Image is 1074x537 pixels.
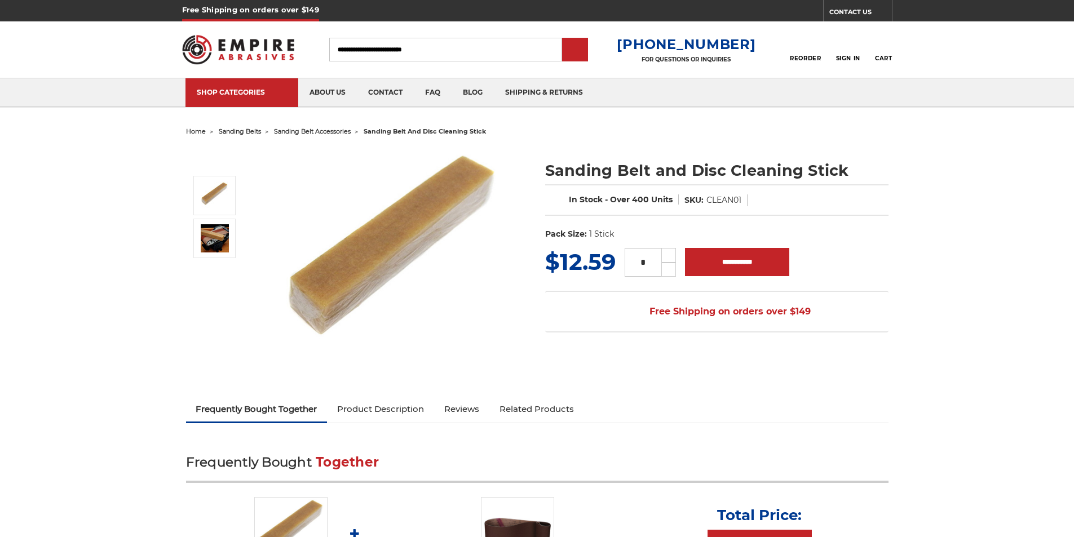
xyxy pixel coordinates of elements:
[327,397,434,421] a: Product Description
[182,28,295,72] img: Empire Abrasives
[545,228,587,240] dt: Pack Size:
[564,39,586,61] input: Submit
[186,397,328,421] a: Frequently Bought Together
[282,148,508,373] img: Sanding Belt and Disc Cleaning Stick
[545,248,616,276] span: $12.59
[186,454,312,470] span: Frequently Bought
[651,194,673,205] span: Units
[298,78,357,107] a: about us
[589,228,614,240] dd: 1 Stick
[452,78,494,107] a: blog
[201,181,229,210] img: Sanding Belt and Disc Cleaning Stick
[201,224,229,252] img: Sanding Belt and Disc Cleaning Stick
[434,397,489,421] a: Reviews
[364,127,486,135] span: sanding belt and disc cleaning stick
[197,88,287,96] div: SHOP CATEGORIES
[617,56,755,63] p: FOR QUESTIONS OR INQUIRIES
[829,6,892,21] a: CONTACT US
[605,194,630,205] span: - Over
[357,78,414,107] a: contact
[569,194,603,205] span: In Stock
[875,55,892,62] span: Cart
[186,127,206,135] a: home
[545,159,889,181] h1: Sanding Belt and Disc Cleaning Stick
[836,55,860,62] span: Sign In
[494,78,594,107] a: shipping & returns
[632,194,649,205] span: 400
[617,36,755,52] a: [PHONE_NUMBER]
[875,37,892,62] a: Cart
[219,127,261,135] a: sanding belts
[790,37,821,61] a: Reorder
[622,300,811,323] span: Free Shipping on orders over $149
[706,194,741,206] dd: CLEAN01
[684,194,704,206] dt: SKU:
[316,454,379,470] span: Together
[790,55,821,62] span: Reorder
[717,506,802,524] p: Total Price:
[489,397,584,421] a: Related Products
[274,127,351,135] a: sanding belt accessories
[414,78,452,107] a: faq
